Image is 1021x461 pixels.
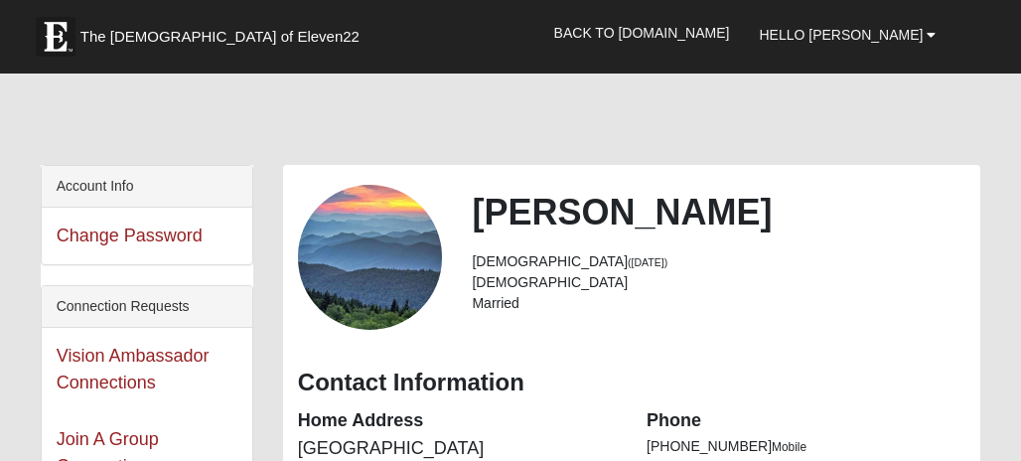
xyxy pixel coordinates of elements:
[57,226,203,245] a: Change Password
[298,408,617,434] dt: Home Address
[42,166,252,208] div: Account Info
[472,251,965,272] li: [DEMOGRAPHIC_DATA]
[744,10,950,60] a: Hello [PERSON_NAME]
[298,185,443,330] a: View Fullsize Photo
[57,346,210,392] a: Vision Ambassador Connections
[647,436,965,457] li: [PHONE_NUMBER]
[628,256,667,268] small: ([DATE])
[772,440,806,454] span: Mobile
[298,369,965,397] h3: Contact Information
[42,286,252,328] div: Connection Requests
[539,8,745,58] a: Back to [DOMAIN_NAME]
[472,293,965,314] li: Married
[472,191,965,233] h2: [PERSON_NAME]
[36,17,75,57] img: Eleven22 logo
[26,7,423,57] a: The [DEMOGRAPHIC_DATA] of Eleven22
[759,27,923,43] span: Hello [PERSON_NAME]
[472,272,965,293] li: [DEMOGRAPHIC_DATA]
[647,408,965,434] dt: Phone
[80,27,360,47] span: The [DEMOGRAPHIC_DATA] of Eleven22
